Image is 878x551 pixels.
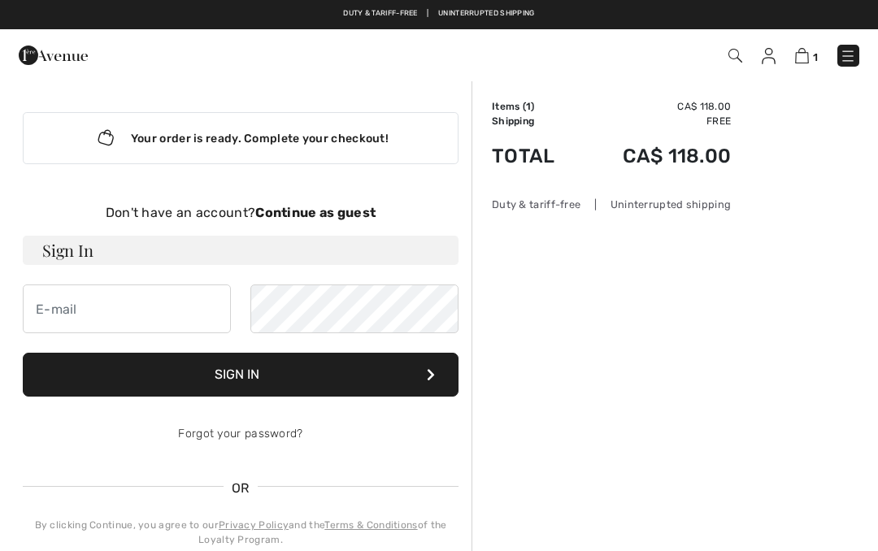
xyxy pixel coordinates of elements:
[23,284,231,333] input: E-mail
[255,205,376,220] strong: Continue as guest
[526,101,531,112] span: 1
[492,128,580,184] td: Total
[23,112,459,164] div: Your order is ready. Complete your checkout!
[492,114,580,128] td: Shipping
[219,519,289,531] a: Privacy Policy
[23,203,459,223] div: Don't have an account?
[492,99,580,114] td: Items ( )
[324,519,417,531] a: Terms & Conditions
[23,353,459,397] button: Sign In
[178,427,302,440] a: Forgot your password?
[224,479,258,498] span: OR
[23,518,459,547] div: By clicking Continue, you agree to our and the of the Loyalty Program.
[492,197,731,212] div: Duty & tariff-free | Uninterrupted shipping
[23,236,459,265] h3: Sign In
[19,39,88,72] img: 1ère Avenue
[19,46,88,62] a: 1ère Avenue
